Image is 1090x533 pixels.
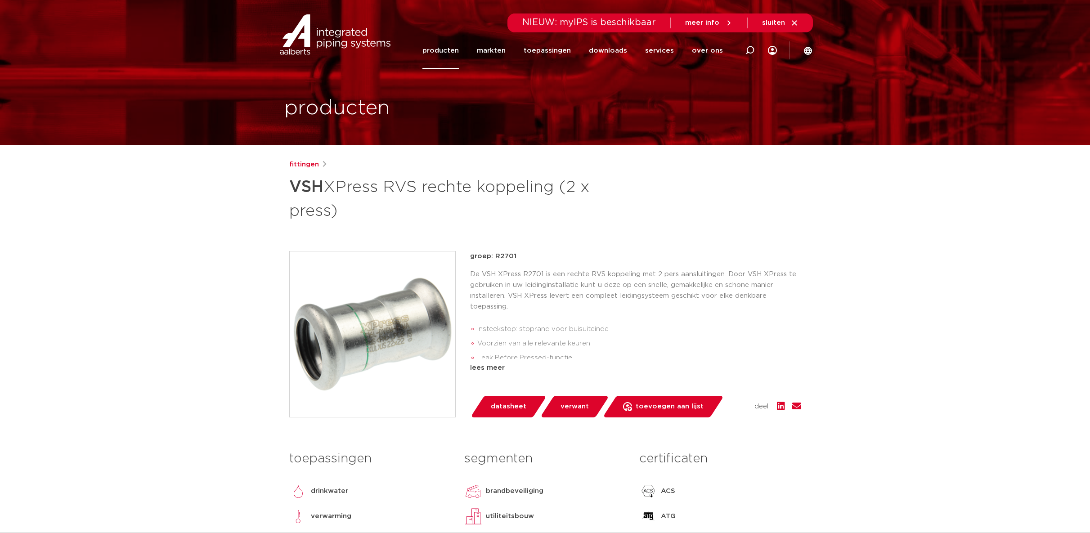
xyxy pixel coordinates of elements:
[685,19,733,27] a: meer info
[289,174,627,222] h1: XPress RVS rechte koppeling (2 x press)
[639,507,657,525] img: ATG
[639,450,801,468] h3: certificaten
[645,32,674,69] a: services
[762,19,785,26] span: sluiten
[486,486,543,497] p: brandbeveiliging
[290,251,455,417] img: Product Image for VSH XPress RVS rechte koppeling (2 x press)
[284,94,390,123] h1: producten
[311,486,348,497] p: drinkwater
[477,336,801,351] li: Voorzien van alle relevante keuren
[289,482,307,500] img: drinkwater
[477,322,801,336] li: insteekstop: stoprand voor buisuiteinde
[636,399,704,414] span: toevoegen aan lijst
[661,511,676,522] p: ATG
[561,399,589,414] span: verwant
[289,179,323,195] strong: VSH
[540,396,609,417] a: verwant
[470,396,547,417] a: datasheet
[422,32,459,69] a: producten
[289,507,307,525] img: verwarming
[470,269,801,312] p: De VSH XPress R2701 is een rechte RVS koppeling met 2 pers aansluitingen. Door VSH XPress te gebr...
[486,511,534,522] p: utiliteitsbouw
[289,450,451,468] h3: toepassingen
[311,511,351,522] p: verwarming
[768,32,777,69] div: my IPS
[422,32,723,69] nav: Menu
[639,482,657,500] img: ACS
[491,399,526,414] span: datasheet
[685,19,719,26] span: meer info
[470,251,801,262] p: groep: R2701
[477,32,506,69] a: markten
[754,401,770,412] span: deel:
[589,32,627,69] a: downloads
[289,159,319,170] a: fittingen
[762,19,798,27] a: sluiten
[692,32,723,69] a: over ons
[464,450,626,468] h3: segmenten
[522,18,656,27] span: NIEUW: myIPS is beschikbaar
[470,363,801,373] div: lees meer
[464,482,482,500] img: brandbeveiliging
[464,507,482,525] img: utiliteitsbouw
[477,351,801,365] li: Leak Before Pressed-functie
[524,32,571,69] a: toepassingen
[661,486,675,497] p: ACS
